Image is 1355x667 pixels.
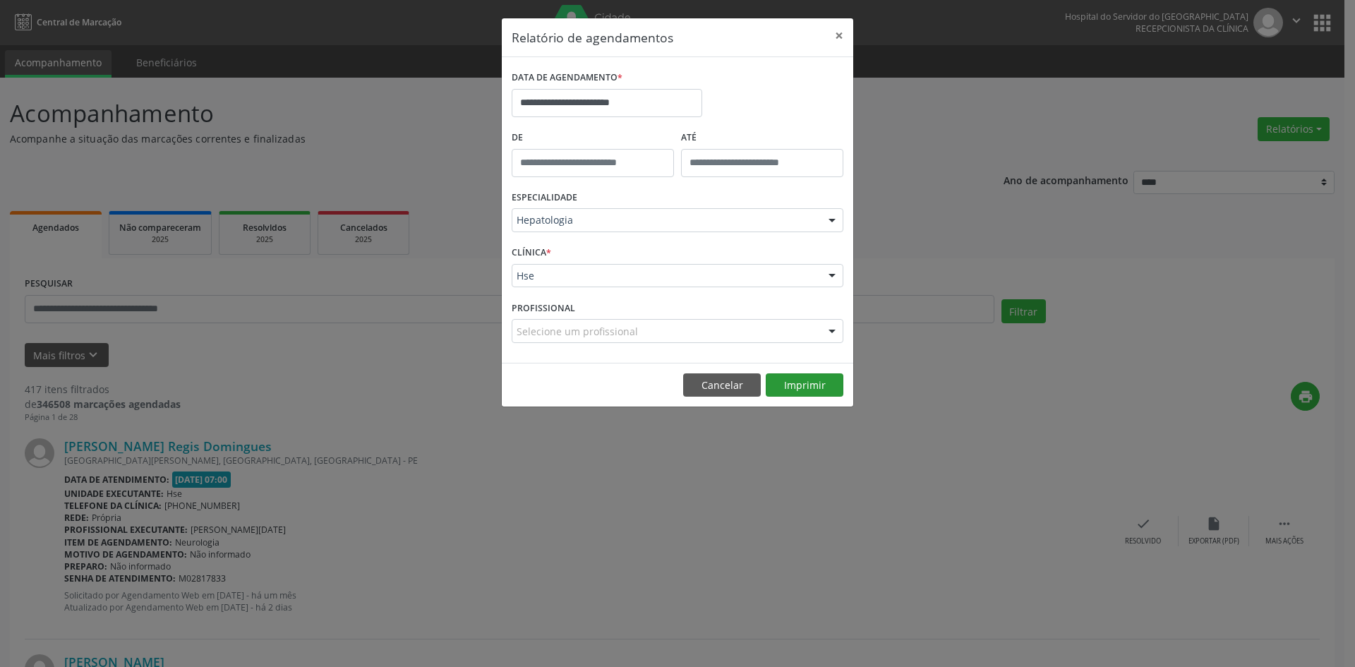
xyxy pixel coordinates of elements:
span: Hse [517,269,814,283]
span: Hepatologia [517,213,814,227]
span: Selecione um profissional [517,324,638,339]
button: Close [825,18,853,53]
label: De [512,127,674,149]
h5: Relatório de agendamentos [512,28,673,47]
label: ATÉ [681,127,843,149]
label: PROFISSIONAL [512,297,575,319]
label: DATA DE AGENDAMENTO [512,67,622,89]
button: Cancelar [683,373,761,397]
label: CLÍNICA [512,242,551,264]
button: Imprimir [766,373,843,397]
label: ESPECIALIDADE [512,187,577,209]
